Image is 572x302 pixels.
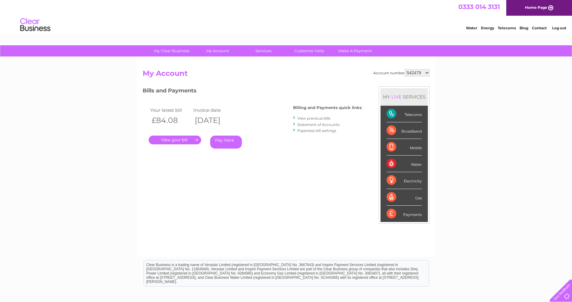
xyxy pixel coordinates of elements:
[387,106,422,122] div: Telecoms
[143,86,362,97] h3: Bills and Payments
[481,26,494,30] a: Energy
[297,128,336,133] a: Paperless bill settings
[458,3,500,11] a: 0333 014 3131
[466,26,477,30] a: Water
[20,16,51,34] img: logo.png
[144,3,429,29] div: Clear Business is a trading name of Verastar Limited (registered in [GEOGRAPHIC_DATA] No. 3667643...
[293,105,362,110] h4: Billing and Payments quick links
[498,26,516,30] a: Telecoms
[239,45,288,56] a: Services
[143,69,430,81] h2: My Account
[193,45,242,56] a: My Account
[381,88,428,105] div: MY SERVICES
[532,26,547,30] a: Contact
[192,114,235,127] th: [DATE]
[149,136,201,144] a: .
[192,106,235,114] td: Invoice date
[284,45,334,56] a: Customer Help
[387,156,422,172] div: Water
[210,136,242,149] a: Pay Here
[387,189,422,206] div: Gas
[297,116,330,120] a: View previous bills
[149,106,192,114] td: Your latest bill
[387,139,422,156] div: Mobile
[387,206,422,222] div: Payments
[520,26,528,30] a: Blog
[149,114,192,127] th: £84.08
[390,94,403,100] div: LIVE
[387,122,422,139] div: Broadband
[373,69,430,76] div: Account number
[330,45,380,56] a: Make A Payment
[147,45,197,56] a: My Clear Business
[387,172,422,189] div: Electricity
[552,26,566,30] a: Log out
[297,122,340,127] a: Statement of Accounts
